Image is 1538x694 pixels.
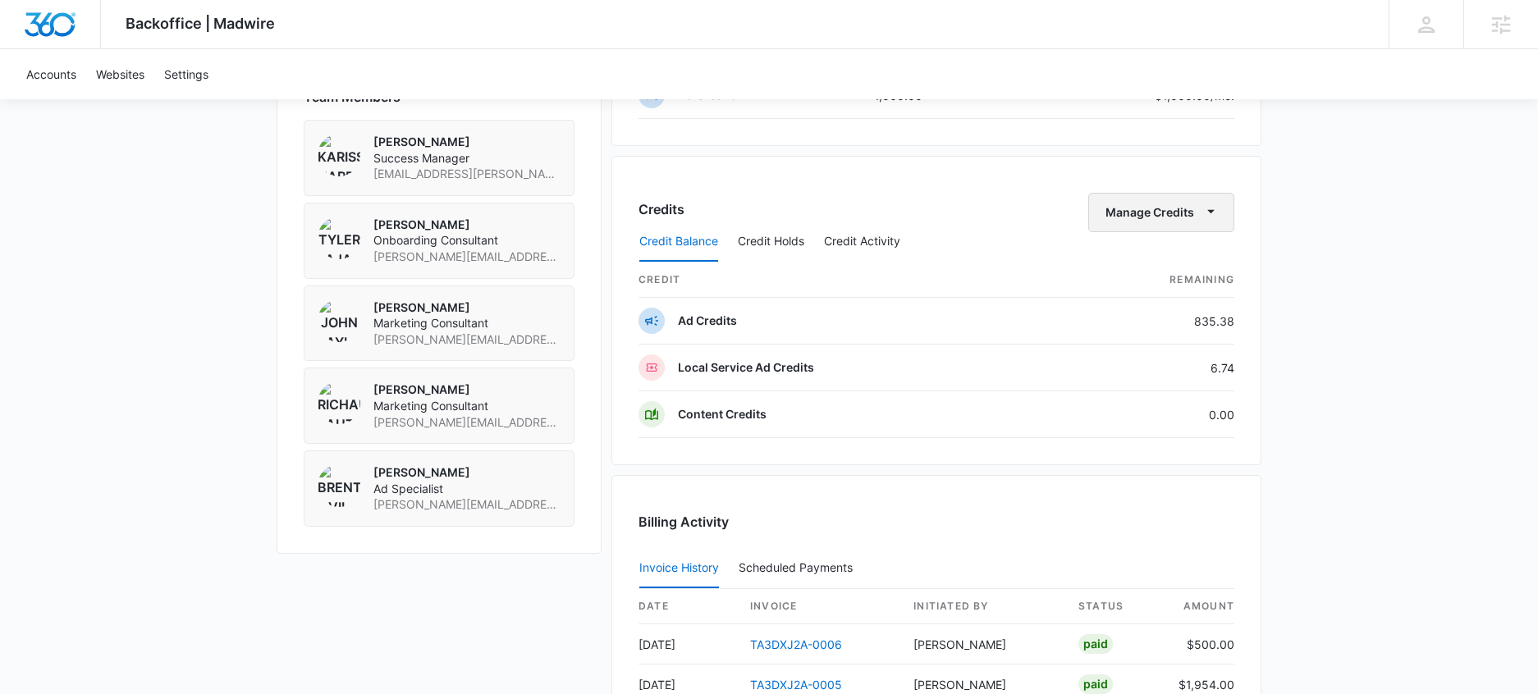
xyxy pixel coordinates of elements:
[750,678,842,692] a: TA3DXJ2A-0005
[1211,89,1234,103] span: /mo.
[373,299,561,316] p: [PERSON_NAME]
[1060,345,1234,391] td: 6.74
[373,134,561,150] p: [PERSON_NAME]
[1060,298,1234,345] td: 835.38
[824,222,900,262] button: Credit Activity
[639,222,718,262] button: Credit Balance
[154,49,218,99] a: Settings
[1078,634,1113,654] div: Paid
[373,414,561,431] span: [PERSON_NAME][EMAIL_ADDRESS][PERSON_NAME][DOMAIN_NAME]
[678,406,767,422] p: Content Credits
[1088,193,1234,232] button: Manage Credits
[373,331,561,348] span: [PERSON_NAME][EMAIL_ADDRESS][PERSON_NAME][DOMAIN_NAME]
[639,549,719,588] button: Invoice History
[373,166,561,182] span: [EMAIL_ADDRESS][PERSON_NAME][DOMAIN_NAME]
[318,217,360,259] img: Tyler Pajak
[1164,589,1234,624] th: amount
[318,134,360,176] img: Karissa Harris
[1164,624,1234,664] td: $500.00
[86,49,154,99] a: Websites
[373,217,561,233] p: [PERSON_NAME]
[639,624,737,664] td: [DATE]
[373,381,561,398] p: [PERSON_NAME]
[900,624,1065,664] td: [PERSON_NAME]
[639,512,1234,532] h3: Billing Activity
[639,263,1060,298] th: credit
[373,150,561,167] span: Success Manager
[1065,589,1164,624] th: status
[750,637,842,651] a: TA3DXJ2A-0006
[1078,674,1113,694] div: Paid
[639,589,737,624] th: date
[737,589,900,624] th: invoice
[900,589,1065,624] th: Initiated By
[373,496,561,513] span: [PERSON_NAME][EMAIL_ADDRESS][PERSON_NAME][DOMAIN_NAME]
[738,222,804,262] button: Credit Holds
[1060,391,1234,438] td: 0.00
[639,199,684,219] h3: Credits
[373,315,561,331] span: Marketing Consultant
[318,299,360,342] img: John Taylor
[373,464,561,481] p: [PERSON_NAME]
[126,15,275,32] span: Backoffice | Madwire
[739,562,859,573] div: Scheduled Payments
[318,381,360,424] img: Richard Sauter
[678,313,737,329] p: Ad Credits
[373,481,561,497] span: Ad Specialist
[373,398,561,414] span: Marketing Consultant
[318,464,360,507] img: Brent Avila
[373,249,561,265] span: [PERSON_NAME][EMAIL_ADDRESS][PERSON_NAME][DOMAIN_NAME]
[1060,263,1234,298] th: Remaining
[373,232,561,249] span: Onboarding Consultant
[16,49,86,99] a: Accounts
[678,359,814,376] p: Local Service Ad Credits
